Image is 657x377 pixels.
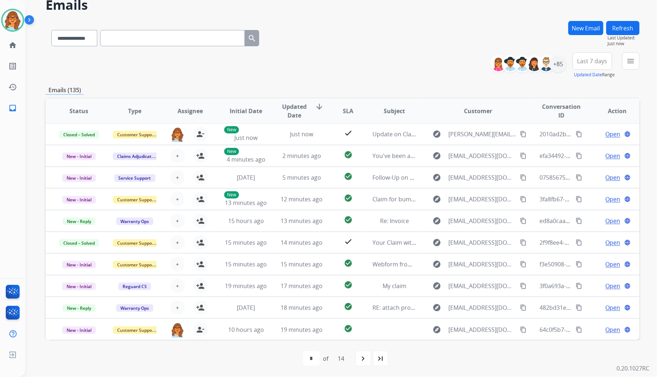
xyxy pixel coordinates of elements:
[373,130,420,138] span: Update on Claim!
[540,102,584,120] span: Conversation ID
[118,283,151,290] span: Reguard CS
[170,192,185,206] button: +
[574,72,615,78] span: Range
[359,354,368,363] mat-icon: navigate_next
[606,303,620,312] span: Open
[176,151,179,160] span: +
[540,282,650,290] span: 3f0a693a-223b-483b-a35b-a5e29ee6c23a
[196,325,205,334] mat-icon: person_remove
[624,283,631,289] mat-icon: language
[8,41,17,50] mat-icon: home
[228,217,264,225] span: 15 hours ago
[540,130,649,138] span: 2010ad2b-fc24-4e86-a7d3-163fcd9ce110
[224,191,239,198] p: New
[62,174,96,182] span: New - Initial
[449,217,516,225] span: [EMAIL_ADDRESS][DOMAIN_NAME]
[62,283,96,290] span: New - Initial
[433,238,441,247] mat-icon: explore
[576,261,583,267] mat-icon: content_copy
[606,195,620,204] span: Open
[8,83,17,91] mat-icon: history
[520,196,527,202] mat-icon: content_copy
[449,260,516,269] span: [EMAIL_ADDRESS][DOMAIN_NAME]
[170,170,185,185] button: +
[281,239,323,247] span: 14 minutes ago
[433,195,441,204] mat-icon: explore
[344,172,353,181] mat-icon: check_circle
[281,260,323,268] span: 15 minutes ago
[573,52,612,70] button: Last 7 days
[449,303,516,312] span: [EMAIL_ADDRESS][DOMAIN_NAME]
[170,257,185,271] button: +
[230,107,263,115] span: Initial Date
[225,260,267,268] span: 15 minutes ago
[344,302,353,311] mat-icon: check_circle
[114,174,155,182] span: Service Support
[568,21,603,35] button: New Email
[228,326,264,334] span: 10 hours ago
[280,102,309,120] span: Updated Date
[624,174,631,181] mat-icon: language
[224,148,239,155] p: New
[170,127,185,142] img: agent-avatar
[170,235,185,250] button: +
[62,196,96,204] span: New - Initial
[281,195,323,203] span: 12 minutes ago
[380,217,409,225] span: Re: Invoice
[449,238,516,247] span: [EMAIL_ADDRESS][DOMAIN_NAME]
[59,131,99,138] span: Closed – Solved
[606,151,620,160] span: Open
[373,260,537,268] span: Webform from [EMAIL_ADDRESS][DOMAIN_NAME] on [DATE]
[178,107,203,115] span: Assignee
[540,326,650,334] span: 64c0f5b7-603a-4365-89ad-07d31a9d7ce6
[225,239,267,247] span: 15 minutes ago
[624,218,631,224] mat-icon: language
[248,34,256,43] mat-icon: search
[520,218,527,224] mat-icon: content_copy
[606,260,620,269] span: Open
[576,153,583,159] mat-icon: content_copy
[449,282,516,290] span: [EMAIL_ADDRESS][DOMAIN_NAME]
[176,282,179,290] span: +
[576,283,583,289] mat-icon: content_copy
[520,174,527,181] mat-icon: content_copy
[449,195,516,204] span: [EMAIL_ADDRESS][DOMAIN_NAME]
[344,280,353,289] mat-icon: check_circle
[315,102,324,111] mat-icon: arrow_downward
[225,282,267,290] span: 19 minutes ago
[520,131,527,137] mat-icon: content_copy
[433,325,441,334] mat-icon: explore
[540,304,649,312] span: 482bd31e-666d-4190-b8af-18c7e8f9c600
[344,237,353,246] mat-icon: check
[344,259,353,267] mat-icon: check_circle
[176,238,179,247] span: +
[113,153,162,160] span: Claims Adjudication
[176,217,179,225] span: +
[113,261,160,269] span: Customer Support
[574,72,602,78] button: Updated Date
[433,173,441,182] mat-icon: explore
[170,300,185,315] button: +
[332,351,350,366] div: 14
[520,304,527,311] mat-icon: content_copy
[576,326,583,333] mat-icon: content_copy
[520,239,527,246] mat-icon: content_copy
[433,260,441,269] mat-icon: explore
[464,107,492,115] span: Customer
[116,304,153,312] span: Warranty Ops
[170,214,185,228] button: +
[608,41,640,47] span: Just now
[449,325,516,334] span: [EMAIL_ADDRESS][DOMAIN_NAME]
[550,55,567,73] div: +85
[281,304,323,312] span: 18 minutes ago
[170,149,185,163] button: +
[433,217,441,225] mat-icon: explore
[46,86,84,95] p: Emails (135)
[170,279,185,293] button: +
[59,239,99,247] span: Closed – Solved
[113,239,160,247] span: Customer Support
[433,151,441,160] mat-icon: explore
[344,150,353,159] mat-icon: check_circle
[373,195,421,203] span: Claim for bumper
[113,196,160,204] span: Customer Support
